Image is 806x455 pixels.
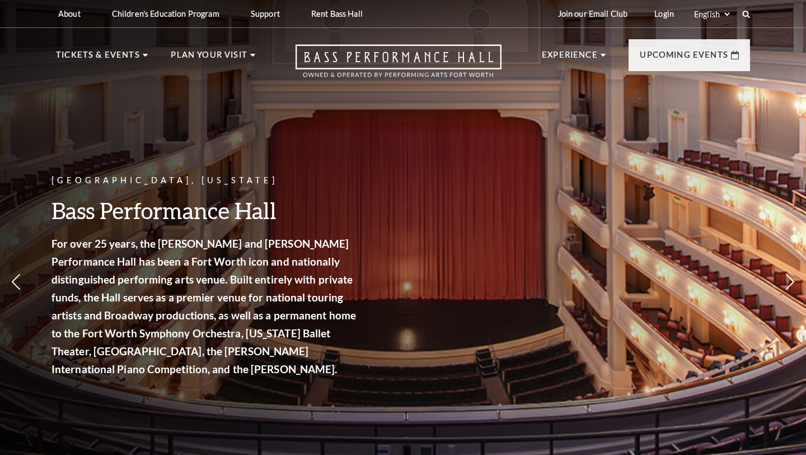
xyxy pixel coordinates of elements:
[251,9,280,18] p: Support
[692,9,732,20] select: Select:
[56,48,140,68] p: Tickets & Events
[640,48,728,68] p: Upcoming Events
[171,48,247,68] p: Plan Your Visit
[51,237,356,375] strong: For over 25 years, the [PERSON_NAME] and [PERSON_NAME] Performance Hall has been a Fort Worth ico...
[51,174,359,188] p: [GEOGRAPHIC_DATA], [US_STATE]
[542,48,598,68] p: Experience
[58,9,81,18] p: About
[51,196,359,225] h3: Bass Performance Hall
[112,9,219,18] p: Children's Education Program
[311,9,363,18] p: Rent Bass Hall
